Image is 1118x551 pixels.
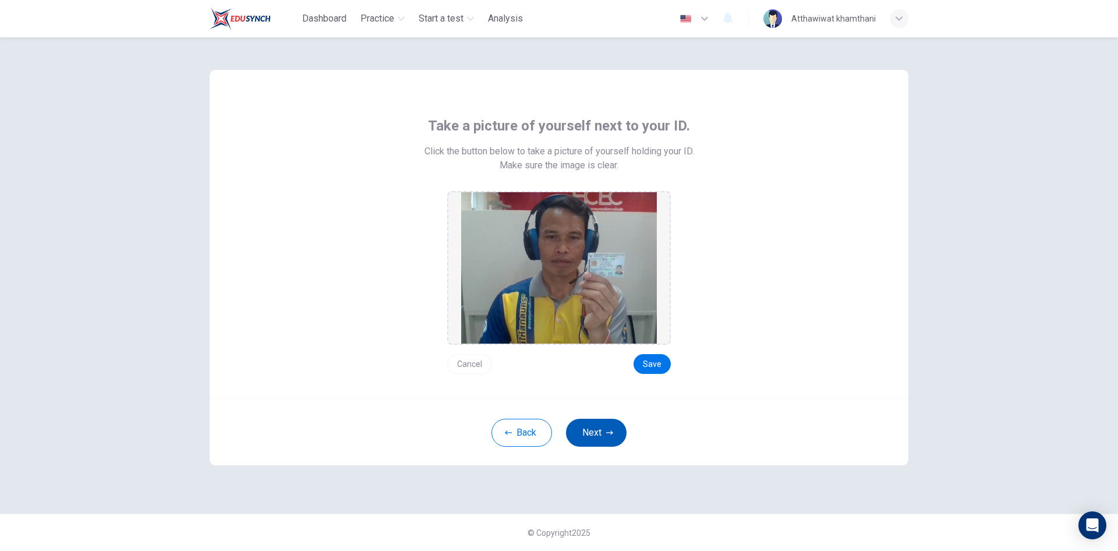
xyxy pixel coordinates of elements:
[298,8,351,29] button: Dashboard
[634,354,671,374] button: Save
[302,12,346,26] span: Dashboard
[210,7,271,30] img: Train Test logo
[763,9,782,28] img: Profile picture
[528,528,590,538] span: © Copyright 2025
[414,8,479,29] button: Start a test
[488,12,523,26] span: Analysis
[428,116,690,135] span: Take a picture of yourself next to your ID.
[491,419,552,447] button: Back
[678,15,693,23] img: en
[210,7,298,30] a: Train Test logo
[447,354,492,374] button: Cancel
[791,12,876,26] div: Atthawiwat khamthani
[424,144,694,158] span: Click the button below to take a picture of yourself holding your ID.
[1078,511,1106,539] div: Open Intercom Messenger
[356,8,409,29] button: Practice
[500,158,618,172] span: Make sure the image is clear.
[461,192,657,344] img: preview screemshot
[419,12,464,26] span: Start a test
[566,419,627,447] button: Next
[483,8,528,29] button: Analysis
[360,12,394,26] span: Practice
